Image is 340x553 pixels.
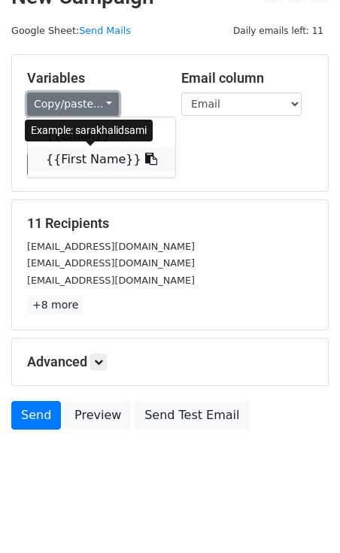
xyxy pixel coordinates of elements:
span: Daily emails left: 11 [228,23,329,39]
small: [EMAIL_ADDRESS][DOMAIN_NAME] [27,257,195,269]
a: Daily emails left: 11 [228,25,329,36]
small: [EMAIL_ADDRESS][DOMAIN_NAME] [27,241,195,252]
h5: Advanced [27,354,313,370]
a: +8 more [27,296,83,314]
a: Send Test Email [135,401,249,430]
a: {{First Name}} [28,147,175,172]
a: Preview [65,401,131,430]
div: Example: sarakhalidsami [25,120,153,141]
iframe: Chat Widget [265,481,340,553]
a: Copy/paste... [27,93,119,116]
a: Send Mails [79,25,131,36]
h5: 11 Recipients [27,215,313,232]
small: [EMAIL_ADDRESS][DOMAIN_NAME] [27,275,195,286]
a: Send [11,401,61,430]
small: Google Sheet: [11,25,131,36]
h5: Email column [181,70,313,87]
h5: Variables [27,70,159,87]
